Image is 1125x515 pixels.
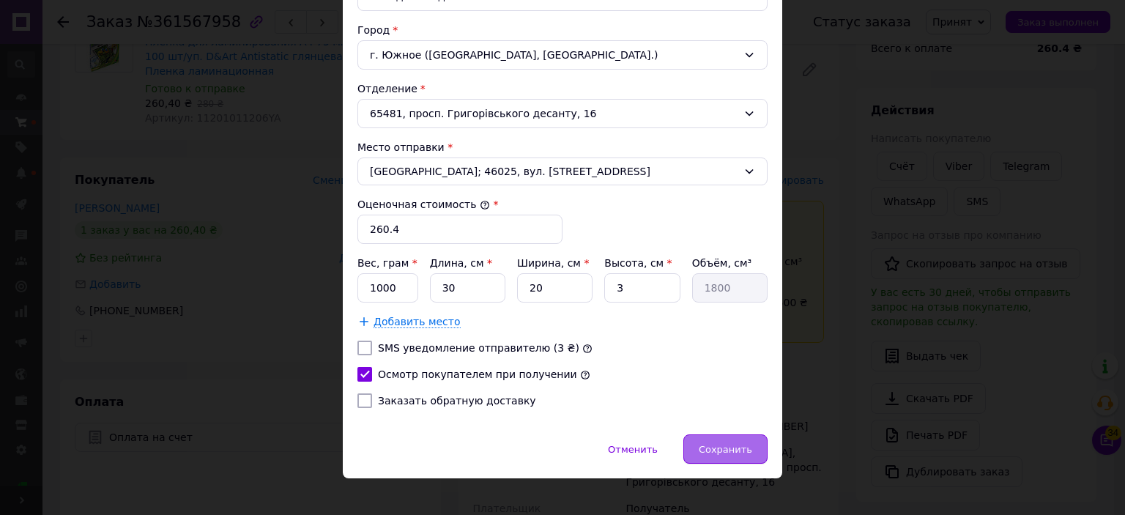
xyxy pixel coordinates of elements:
[692,256,768,270] div: Объём, см³
[357,23,768,37] div: Город
[517,257,589,269] label: Ширина, см
[357,81,768,96] div: Отделение
[374,316,461,328] span: Добавить место
[357,99,768,128] div: 65481, просп. Григорівського десанту, 16
[604,257,672,269] label: Высота, см
[378,342,579,354] label: SMS уведомление отправителю (3 ₴)
[357,140,768,155] div: Место отправки
[378,368,577,380] label: Осмотр покупателем при получении
[357,257,417,269] label: Вес, грам
[430,257,492,269] label: Длина, см
[608,444,658,455] span: Отменить
[357,199,490,210] label: Оценочная стоимость
[378,395,536,407] label: Заказать обратную доставку
[699,444,752,455] span: Сохранить
[370,164,738,179] span: [GEOGRAPHIC_DATA]; 46025, вул. [STREET_ADDRESS]
[357,40,768,70] div: г. Южное ([GEOGRAPHIC_DATA], [GEOGRAPHIC_DATA].)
